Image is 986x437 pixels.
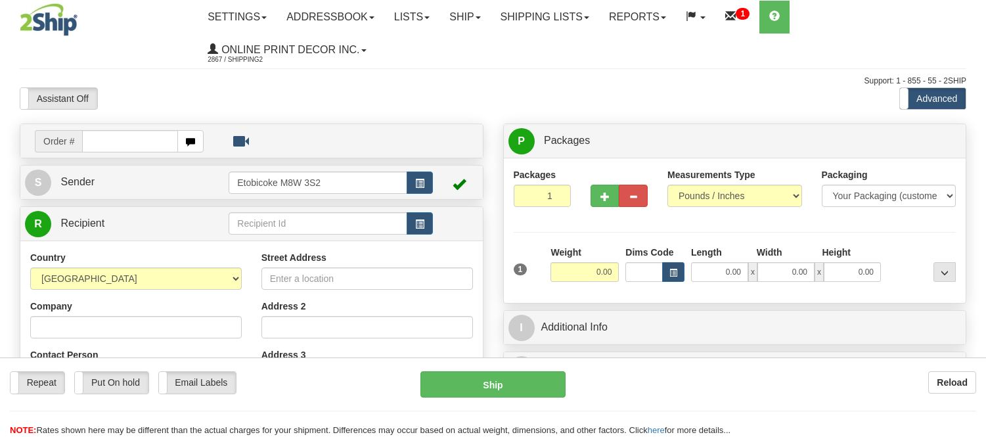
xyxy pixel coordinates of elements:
[715,1,759,34] a: 1
[35,130,82,152] span: Order #
[60,218,104,229] span: Recipient
[822,246,851,259] label: Height
[514,264,527,275] span: 1
[900,88,966,109] label: Advanced
[508,315,535,341] span: I
[508,356,962,382] a: $Rates
[20,3,78,36] img: logo2867.jpg
[928,371,976,394] button: Reload
[550,246,581,259] label: Weight
[25,211,51,237] span: R
[30,300,72,313] label: Company
[277,1,384,34] a: Addressbook
[25,210,206,237] a: R Recipient
[439,1,490,34] a: Ship
[384,1,439,34] a: Lists
[815,262,824,282] span: x
[508,128,535,154] span: P
[736,8,750,20] sup: 1
[10,425,36,435] span: NOTE:
[20,76,966,87] div: Support: 1 - 855 - 55 - 2SHIP
[261,267,473,290] input: Enter a location
[229,172,407,194] input: Sender Id
[599,1,676,34] a: Reports
[822,168,868,181] label: Packaging
[667,168,755,181] label: Measurements Type
[218,44,359,55] span: Online Print Decor Inc.
[514,168,556,181] label: Packages
[691,246,722,259] label: Length
[508,314,962,341] a: IAdditional Info
[937,377,968,388] b: Reload
[544,135,590,146] span: Packages
[11,372,64,393] label: Repeat
[30,348,98,361] label: Contact Person
[261,251,326,264] label: Street Address
[508,127,962,154] a: P Packages
[60,176,95,187] span: Sender
[508,356,535,382] span: $
[30,251,66,264] label: Country
[757,246,782,259] label: Width
[420,371,565,398] button: Ship
[933,262,956,282] div: ...
[159,372,236,393] label: Email Labels
[229,212,407,235] input: Recipient Id
[75,372,148,393] label: Put On hold
[198,1,277,34] a: Settings
[261,348,306,361] label: Address 3
[198,34,376,66] a: Online Print Decor Inc. 2867 / Shipping2
[491,1,599,34] a: Shipping lists
[648,425,665,435] a: here
[956,151,985,285] iframe: chat widget
[208,53,306,66] span: 2867 / Shipping2
[261,300,306,313] label: Address 2
[25,170,51,196] span: S
[625,246,673,259] label: Dims Code
[748,262,757,282] span: x
[20,88,97,109] label: Assistant Off
[25,169,229,196] a: S Sender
